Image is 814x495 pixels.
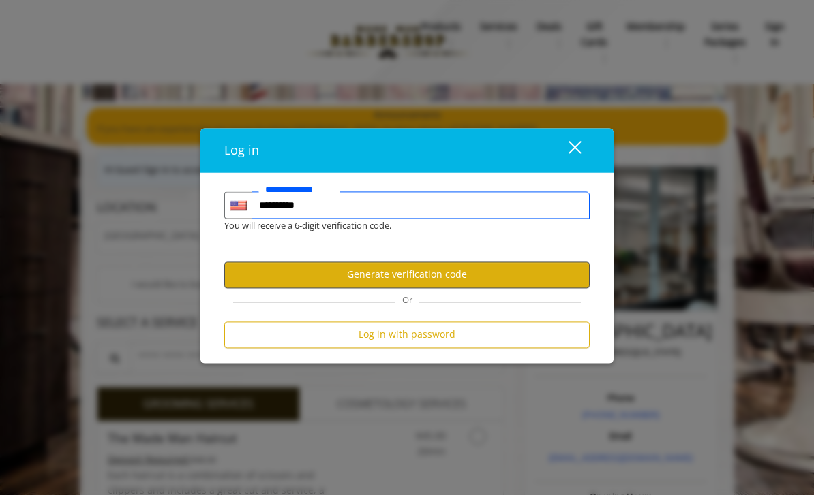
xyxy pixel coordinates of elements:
div: You will receive a 6-digit verification code. [214,219,579,233]
span: Or [395,293,419,306]
button: close dialog [543,136,590,164]
button: Generate verification code [224,261,590,288]
span: Log in [224,142,259,158]
div: close dialog [553,140,580,161]
button: Log in with password [224,321,590,348]
div: Country [224,191,252,219]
